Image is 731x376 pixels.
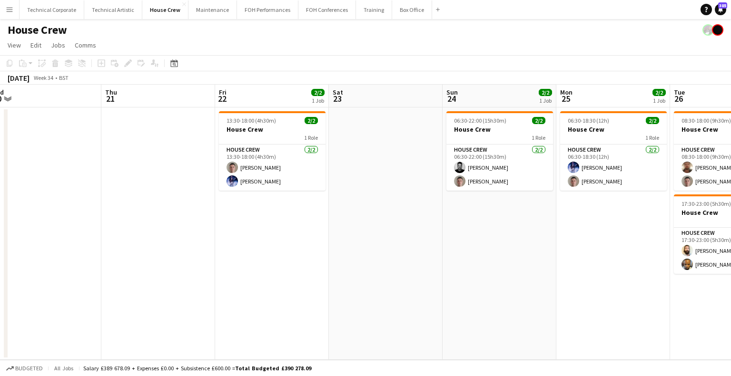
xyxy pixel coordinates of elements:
span: All jobs [52,365,75,372]
span: Jobs [51,41,65,49]
a: 385 [715,4,726,15]
app-user-avatar: Gabrielle Barr [712,24,723,36]
h1: House Crew [8,23,67,37]
span: Comms [75,41,96,49]
a: Comms [71,39,100,51]
button: Technical Artistic [84,0,142,19]
button: Budgeted [5,363,44,374]
a: View [4,39,25,51]
span: Edit [30,41,41,49]
button: FOH Performances [237,0,298,19]
a: Edit [27,39,45,51]
button: Training [356,0,392,19]
div: BST [59,74,69,81]
button: Box Office [392,0,432,19]
div: Salary £389 678.09 + Expenses £0.00 + Subsistence £600.00 = [83,365,311,372]
span: 385 [718,2,727,9]
div: [DATE] [8,73,30,83]
span: View [8,41,21,49]
span: Total Budgeted £390 278.09 [235,365,311,372]
app-user-avatar: Zubair PERM Dhalla [702,24,714,36]
button: FOH Conferences [298,0,356,19]
button: House Crew [142,0,188,19]
span: Budgeted [15,365,43,372]
span: Week 34 [31,74,55,81]
button: Technical Corporate [20,0,84,19]
a: Jobs [47,39,69,51]
button: Maintenance [188,0,237,19]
